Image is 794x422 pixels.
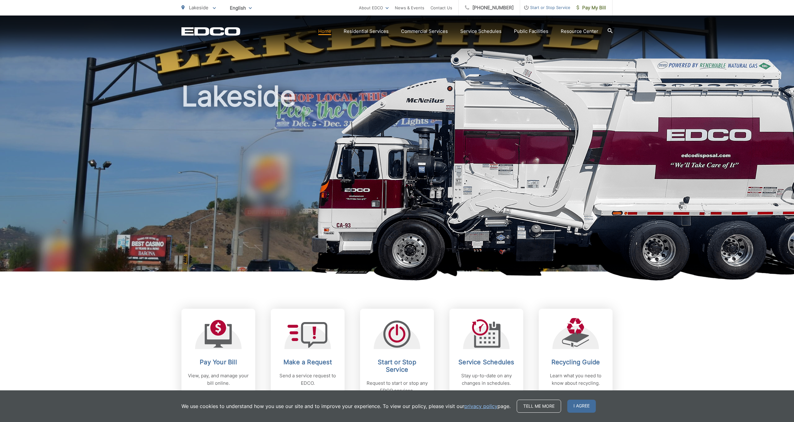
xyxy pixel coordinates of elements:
a: Public Facilities [514,28,548,35]
a: Residential Services [344,28,389,35]
a: Home [318,28,331,35]
a: EDCD logo. Return to the homepage. [181,27,240,36]
p: Stay up-to-date on any changes in schedules. [456,372,517,387]
a: Contact Us [430,4,452,11]
span: Pay My Bill [577,4,606,11]
span: Lakeside [189,5,208,11]
span: English [225,2,256,13]
p: Send a service request to EDCO. [277,372,338,387]
h2: Make a Request [277,358,338,366]
h2: Pay Your Bill [188,358,249,366]
p: View, pay, and manage your bill online. [188,372,249,387]
a: Make a Request Send a service request to EDCO. [271,309,345,404]
a: Resource Center [561,28,598,35]
p: Learn what you need to know about recycling. [545,372,606,387]
a: Pay Your Bill View, pay, and manage your bill online. [181,309,255,404]
a: Recycling Guide Learn what you need to know about recycling. [539,309,613,404]
h2: Start or Stop Service [366,358,428,373]
a: Service Schedules Stay up-to-date on any changes in schedules. [449,309,523,404]
a: Tell me more [517,400,561,413]
a: privacy policy [464,402,497,410]
a: About EDCO [359,4,389,11]
a: Commercial Services [401,28,448,35]
p: Request to start or stop any EDCO services. [366,379,428,394]
h2: Recycling Guide [545,358,606,366]
a: Service Schedules [460,28,502,35]
p: We use cookies to understand how you use our site and to improve your experience. To view our pol... [181,402,511,410]
h1: Lakeside [181,81,613,277]
span: I agree [567,400,596,413]
a: News & Events [395,4,424,11]
h2: Service Schedules [456,358,517,366]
